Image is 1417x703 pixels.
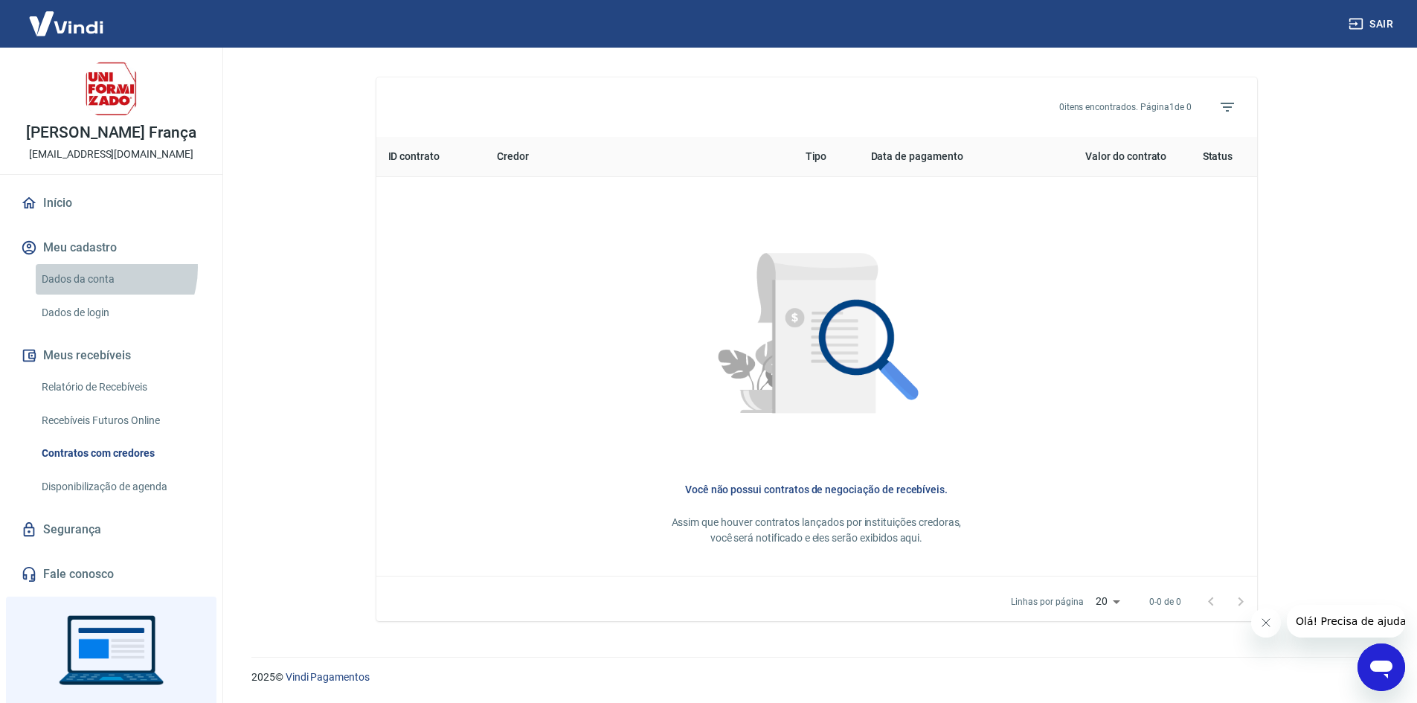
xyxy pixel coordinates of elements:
[18,558,205,591] a: Fale conosco
[485,137,793,177] th: Credor
[18,1,115,46] img: Vindi
[1251,608,1281,638] iframe: Fechar mensagem
[1149,595,1181,609] p: 0-0 de 0
[36,472,205,502] a: Disponibilização de agenda
[18,231,205,264] button: Meu cadastro
[29,147,193,162] p: [EMAIL_ADDRESS][DOMAIN_NAME]
[1287,605,1405,638] iframe: Mensagem da empresa
[286,671,370,683] a: Vindi Pagamentos
[36,298,205,328] a: Dados de login
[18,187,205,219] a: Início
[1357,643,1405,691] iframe: Botão para abrir a janela de mensagens
[672,516,962,544] span: Assim que houver contratos lançados por instituições credoras, você será notificado e eles serão ...
[1209,89,1245,125] span: Filtros
[1011,595,1083,609] p: Linhas por página
[18,513,205,546] a: Segurança
[1026,137,1178,177] th: Valor do contrato
[859,137,1027,177] th: Data de pagamento
[794,137,859,177] th: Tipo
[9,10,125,22] span: Olá! Precisa de ajuda?
[36,372,205,402] a: Relatório de Recebíveis
[36,264,205,295] a: Dados da conta
[36,405,205,436] a: Recebíveis Futuros Online
[82,60,141,119] img: f1856cea-69f7-4435-93f9-a61a9f63b592.jpeg
[251,670,1381,685] p: 2025 ©
[1090,591,1125,612] div: 20
[679,201,954,476] img: Nenhum item encontrado
[18,339,205,372] button: Meus recebíveis
[1346,10,1399,38] button: Sair
[400,482,1233,497] h6: Você não possui contratos de negociação de recebíveis.
[376,137,486,177] th: ID contrato
[36,438,205,469] a: Contratos com credores
[1059,100,1192,114] p: 0 itens encontrados. Página 1 de 0
[26,125,196,141] p: [PERSON_NAME] França
[1178,137,1256,177] th: Status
